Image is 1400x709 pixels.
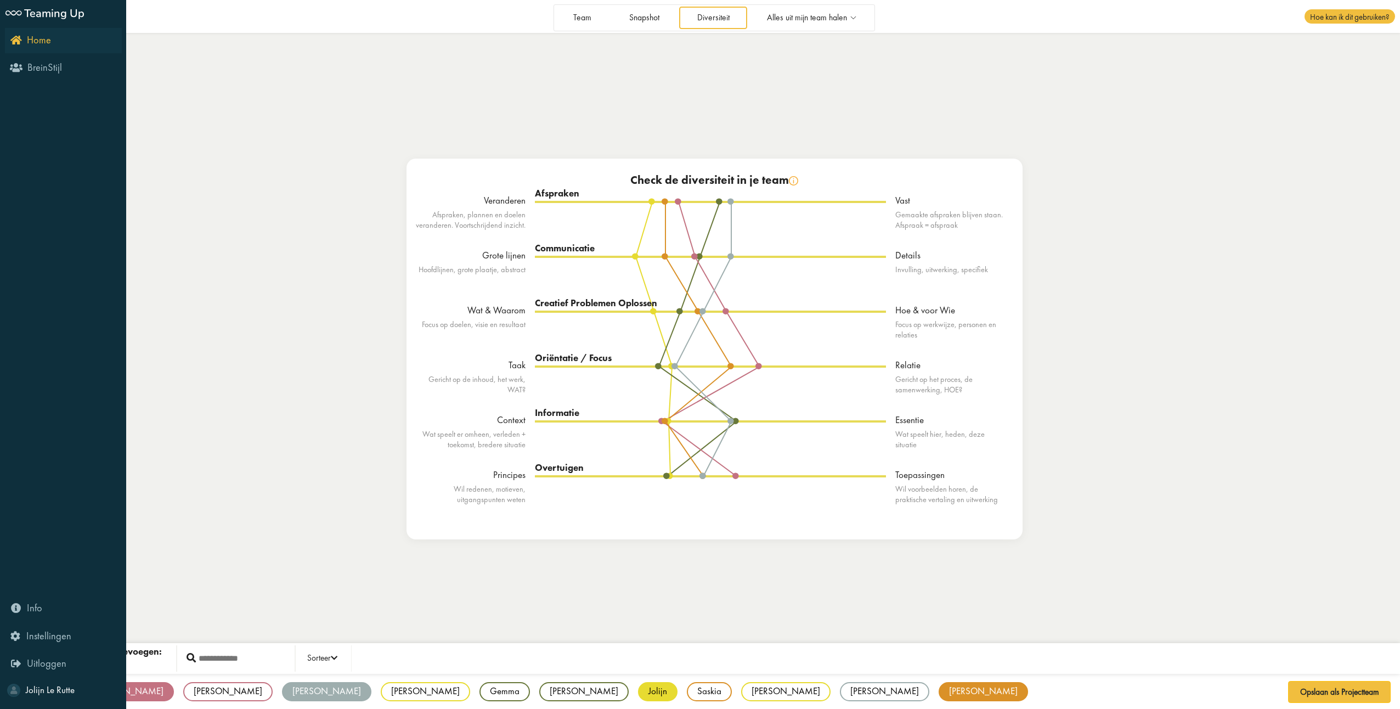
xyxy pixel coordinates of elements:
[27,33,51,47] span: Home
[27,657,66,670] span: Uitloggen
[416,249,526,262] div: Grote lijnen
[1305,9,1395,24] span: Hoe kan ik dit gebruiken?
[895,469,1005,482] div: Toepassingen
[556,7,609,29] a: Team
[895,194,1005,207] div: Vast
[5,651,122,677] a: Uitloggen
[895,249,1005,262] div: Details
[840,682,929,701] div: [PERSON_NAME]
[26,629,71,643] span: Instellingen
[416,173,1013,187] div: Check de diversiteit in je team
[535,297,886,310] div: Creatief Problemen Oplossen
[479,682,530,701] div: Gemma
[611,7,677,29] a: Snapshot
[416,265,526,275] div: Hoofdlijnen, grote plaatje, abstract
[741,682,831,701] div: [PERSON_NAME]
[939,682,1028,701] div: [PERSON_NAME]
[26,684,75,696] span: Jolijn Le Rutte
[895,484,1005,505] div: Wil voorbeelden horen, de praktische vertaling en uitwerking
[895,374,1005,395] div: Gericht op het proces, de samenwerking, HOE?
[895,429,1005,450] div: Wat speelt hier, heden, deze situatie
[416,484,526,505] div: Wil redenen, motieven, uitgangspunten weten
[416,374,526,395] div: Gericht op de inhoud, het werk, WAT?
[27,601,42,615] span: Info
[27,61,62,74] span: BreinStijl
[895,319,1005,340] div: Focus op werkwijze, personen en relaties
[5,623,122,649] a: Instellingen
[895,210,1005,230] div: Gemaakte afspraken blijven staan. Afspraak = afspraak
[895,304,1005,317] div: Hoe & voor Wie
[416,414,526,427] div: Context
[895,265,1005,275] div: Invulling, uitwerking, specifiek
[535,242,886,255] div: Communicatie
[381,682,470,701] div: [PERSON_NAME]
[535,352,886,365] div: Oriëntatie / Focus
[895,359,1005,372] div: Relatie
[5,55,122,81] a: BreinStijl
[1288,681,1391,703] button: Opslaan als Projectteam
[416,304,526,317] div: Wat & Waarom
[416,429,526,450] div: Wat speelt er omheen, verleden + toekomst, bredere situatie
[416,319,526,330] div: Focus op doelen, visie en resultaat
[638,682,678,701] div: Jolijn
[183,682,273,701] div: [PERSON_NAME]
[416,210,526,230] div: Afspraken, plannen en doelen veranderen. Voortschrijdend inzicht.
[535,462,886,475] div: Overtuigen
[895,414,1005,427] div: Essentie
[416,469,526,482] div: Principes
[767,13,847,22] span: Alles uit mijn team halen
[539,682,629,701] div: [PERSON_NAME]
[416,359,526,372] div: Taak
[749,7,873,29] a: Alles uit mijn team halen
[84,682,174,701] div: [PERSON_NAME]
[5,28,122,53] a: Home
[535,187,886,200] div: Afspraken
[307,652,337,665] div: Sorteer
[24,5,84,20] span: Teaming Up
[282,682,371,701] div: [PERSON_NAME]
[5,596,122,621] a: Info
[679,7,747,29] a: Diversiteit
[687,682,732,701] div: Saskia
[535,407,886,420] div: Informatie
[416,194,526,207] div: Veranderen
[789,176,798,185] img: info.svg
